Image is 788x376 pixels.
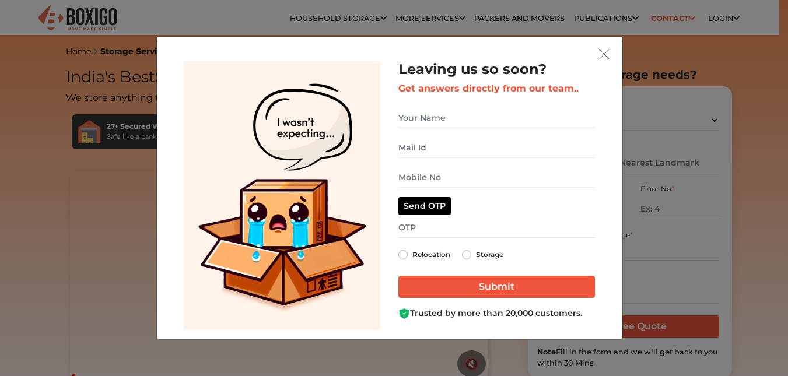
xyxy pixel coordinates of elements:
img: Boxigo Customer Shield [398,308,410,319]
input: Mail Id [398,138,595,158]
label: Storage [476,248,503,262]
input: OTP [398,217,595,238]
img: Lead Welcome Image [184,61,381,330]
input: Your Name [398,108,595,128]
img: exit [599,49,610,59]
div: Trusted by more than 20,000 customers. [398,307,595,319]
input: Submit [398,276,595,298]
input: Mobile No [398,167,595,188]
h2: Leaving us so soon? [398,61,595,78]
label: Relocation [412,248,450,262]
button: Send OTP [398,197,451,215]
h3: Get answers directly from our team.. [398,83,595,94]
